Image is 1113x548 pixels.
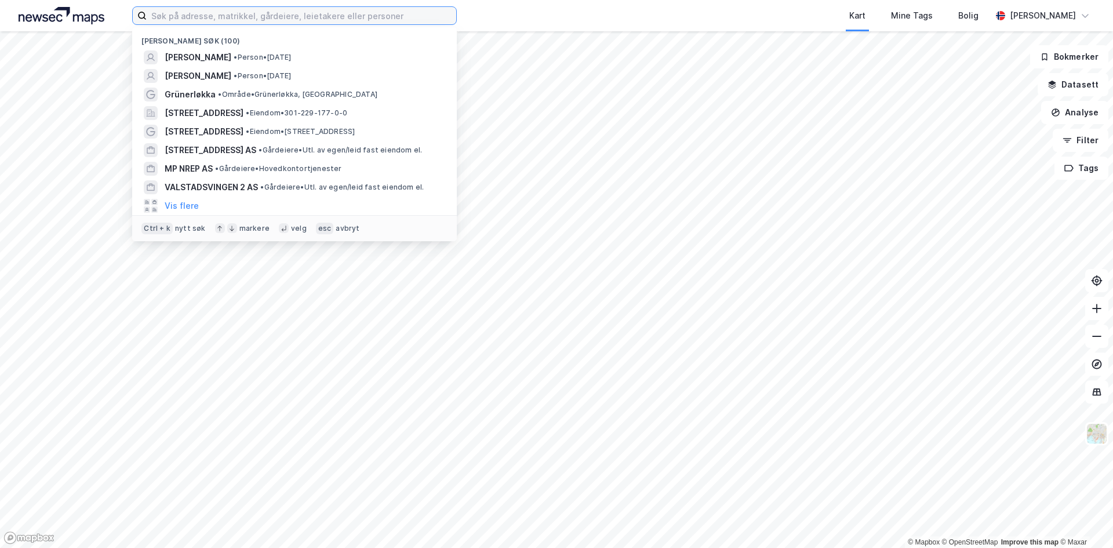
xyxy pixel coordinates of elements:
span: • [234,71,237,80]
span: [PERSON_NAME] [165,50,231,64]
span: Gårdeiere • Hovedkontortjenester [215,164,341,173]
div: [PERSON_NAME] søk (100) [132,27,457,48]
span: Område • Grünerløkka, [GEOGRAPHIC_DATA] [218,90,377,99]
span: Grünerløkka [165,88,216,101]
span: • [218,90,221,99]
div: nytt søk [175,224,206,233]
div: Bolig [958,9,979,23]
img: Z [1086,423,1108,445]
button: Vis flere [165,199,199,213]
span: • [246,127,249,136]
span: • [259,146,262,154]
div: markere [239,224,270,233]
span: Eiendom • 301-229-177-0-0 [246,108,347,118]
div: Ctrl + k [141,223,173,234]
input: Søk på adresse, matrikkel, gårdeiere, leietakere eller personer [147,7,456,24]
button: Filter [1053,129,1108,152]
span: • [234,53,237,61]
div: avbryt [336,224,359,233]
button: Tags [1054,157,1108,180]
span: [STREET_ADDRESS] [165,106,243,120]
span: MP NREP AS [165,162,213,176]
div: Mine Tags [891,9,933,23]
div: [PERSON_NAME] [1010,9,1076,23]
a: OpenStreetMap [942,538,998,546]
span: • [260,183,264,191]
span: Person • [DATE] [234,53,291,62]
div: velg [291,224,307,233]
a: Improve this map [1001,538,1059,546]
img: logo.a4113a55bc3d86da70a041830d287a7e.svg [19,7,104,24]
button: Analyse [1041,101,1108,124]
span: [STREET_ADDRESS] [165,125,243,139]
a: Mapbox [908,538,940,546]
span: Eiendom • [STREET_ADDRESS] [246,127,355,136]
div: esc [316,223,334,234]
iframe: Chat Widget [1055,492,1113,548]
span: • [215,164,219,173]
span: VALSTADSVINGEN 2 AS [165,180,258,194]
span: • [246,108,249,117]
span: [PERSON_NAME] [165,69,231,83]
span: Gårdeiere • Utl. av egen/leid fast eiendom el. [259,146,422,155]
span: Gårdeiere • Utl. av egen/leid fast eiendom el. [260,183,424,192]
span: Person • [DATE] [234,71,291,81]
div: Kart [849,9,865,23]
a: Mapbox homepage [3,531,54,545]
button: Datasett [1038,73,1108,96]
button: Bokmerker [1030,45,1108,68]
span: [STREET_ADDRESS] AS [165,143,256,157]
